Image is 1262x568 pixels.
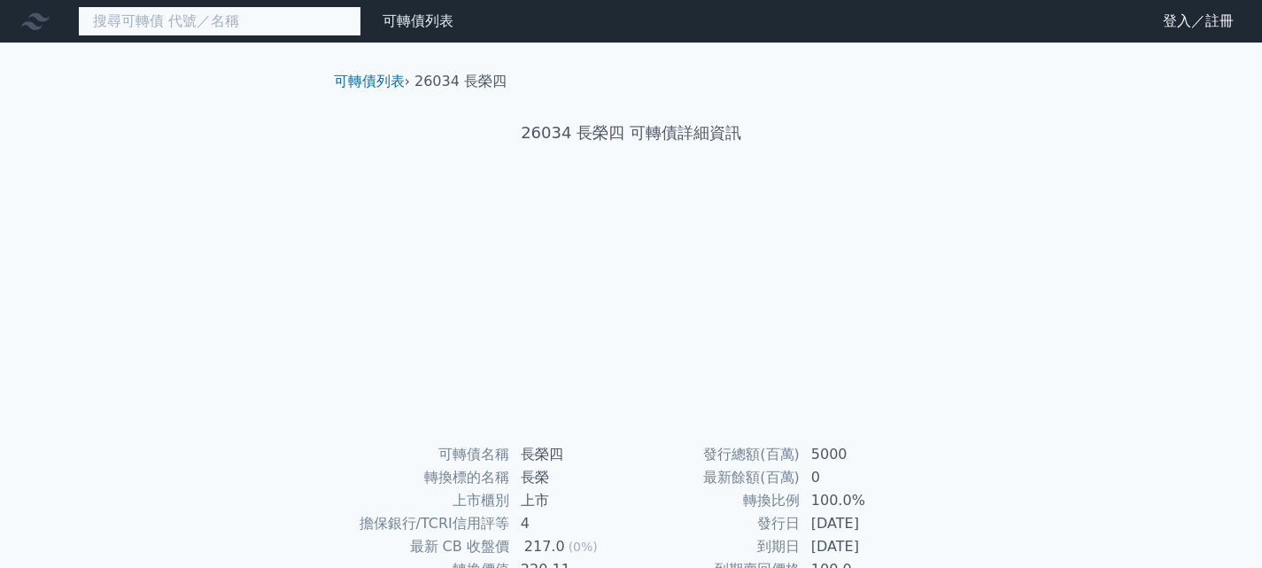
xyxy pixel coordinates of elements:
td: 最新 CB 收盤價 [341,535,510,558]
input: 搜尋可轉債 代號／名稱 [78,6,361,36]
td: 5000 [801,443,922,466]
li: 26034 長榮四 [414,71,507,92]
td: 長榮四 [510,443,631,466]
td: 發行日 [631,512,801,535]
a: 登入／註冊 [1149,7,1248,35]
td: 轉換標的名稱 [341,466,510,489]
td: 擔保銀行/TCRI信用評等 [341,512,510,535]
td: 0 [801,466,922,489]
td: 上市櫃別 [341,489,510,512]
td: 最新餘額(百萬) [631,466,801,489]
td: [DATE] [801,512,922,535]
a: 可轉債列表 [383,12,453,29]
h1: 26034 長榮四 可轉債詳細資訊 [320,121,943,145]
td: [DATE] [801,535,922,558]
td: 到期日 [631,535,801,558]
li: › [334,71,410,92]
td: 100.0% [801,489,922,512]
td: 轉換比例 [631,489,801,512]
a: 可轉債列表 [334,73,405,89]
div: 217.0 [521,536,569,557]
td: 上市 [510,489,631,512]
td: 長榮 [510,466,631,489]
td: 可轉債名稱 [341,443,510,466]
span: (0%) [569,540,598,554]
td: 發行總額(百萬) [631,443,801,466]
td: 4 [510,512,631,535]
